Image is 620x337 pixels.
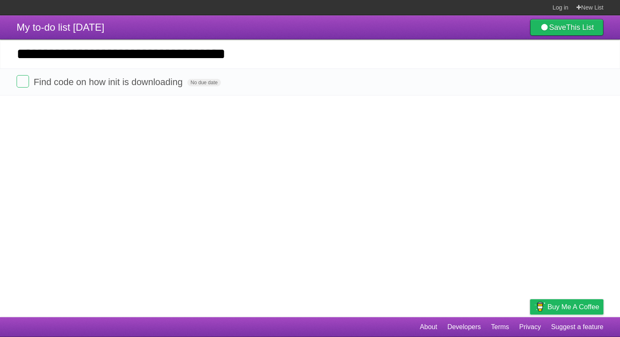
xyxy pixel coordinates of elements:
span: Find code on how init is downloading [34,77,185,87]
a: Suggest a feature [551,319,603,335]
a: About [420,319,437,335]
span: No due date [187,79,221,86]
a: Developers [447,319,481,335]
span: My to-do list [DATE] [17,22,104,33]
b: This List [566,23,594,32]
a: Privacy [519,319,541,335]
a: Buy me a coffee [530,299,603,315]
label: Done [17,75,29,88]
span: Buy me a coffee [547,300,599,314]
a: Terms [491,319,509,335]
a: SaveThis List [530,19,603,36]
img: Buy me a coffee [534,300,545,314]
